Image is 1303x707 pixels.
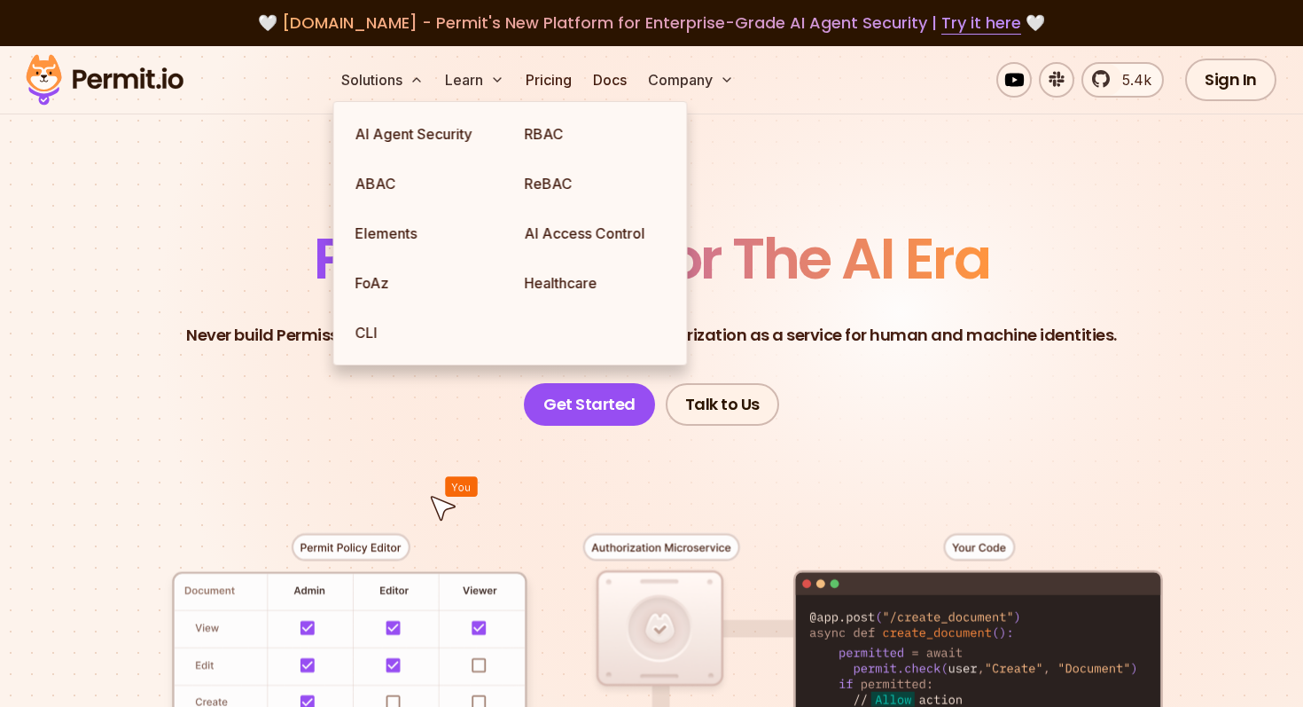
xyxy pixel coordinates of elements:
[1112,69,1151,90] span: 5.4k
[511,258,680,308] a: Healthcare
[341,208,511,258] a: Elements
[282,12,1021,34] span: [DOMAIN_NAME] - Permit's New Platform for Enterprise-Grade AI Agent Security |
[519,62,579,98] a: Pricing
[666,383,779,426] a: Talk to Us
[1081,62,1164,98] a: 5.4k
[524,383,655,426] a: Get Started
[586,62,634,98] a: Docs
[43,11,1260,35] div: 🤍 🤍
[314,219,989,298] span: Permissions for The AI Era
[511,109,680,159] a: RBAC
[511,208,680,258] a: AI Access Control
[641,62,741,98] button: Company
[18,50,191,110] img: Permit logo
[1185,59,1276,101] a: Sign In
[341,308,511,357] a: CLI
[438,62,511,98] button: Learn
[941,12,1021,35] a: Try it here
[334,62,431,98] button: Solutions
[341,258,511,308] a: FoAz
[186,323,1117,348] p: Never build Permissions again. Zero-latency fine-grained authorization as a service for human and...
[341,159,511,208] a: ABAC
[511,159,680,208] a: ReBAC
[341,109,511,159] a: AI Agent Security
